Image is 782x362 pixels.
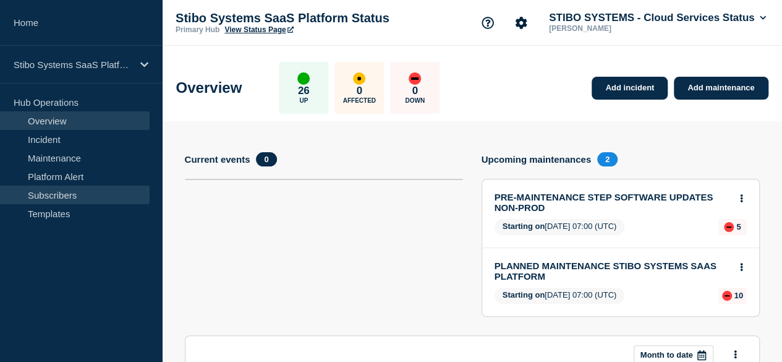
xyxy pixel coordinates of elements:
[405,97,425,104] p: Down
[592,77,668,100] a: Add incident
[14,59,132,70] p: Stibo Systems SaaS Platform Status
[724,222,734,232] div: down
[597,152,618,166] span: 2
[299,97,308,104] p: Up
[546,12,768,24] button: STIBO SYSTEMS - Cloud Services Status
[176,79,242,97] h1: Overview
[503,290,545,300] span: Starting on
[409,72,421,85] div: down
[353,72,365,85] div: affected
[412,85,418,97] p: 0
[224,25,293,34] a: View Status Page
[176,11,423,25] p: Stibo Systems SaaS Platform Status
[546,24,675,33] p: [PERSON_NAME]
[298,85,310,97] p: 26
[736,222,741,231] p: 5
[640,350,693,360] p: Month to date
[475,10,501,36] button: Support
[343,97,376,104] p: Affected
[495,288,625,304] span: [DATE] 07:00 (UTC)
[482,154,592,165] h4: Upcoming maintenances
[495,192,730,213] a: PRE-MAINTENANCE STEP SOFTWARE UPDATES NON-PROD
[185,154,250,165] h4: Current events
[495,261,730,282] a: PLANNED MAINTENANCE STIBO SYSTEMS SAAS PLATFORM
[674,77,768,100] a: Add maintenance
[176,25,219,34] p: Primary Hub
[503,222,545,231] span: Starting on
[256,152,276,166] span: 0
[722,291,732,301] div: down
[495,219,625,235] span: [DATE] 07:00 (UTC)
[508,10,534,36] button: Account settings
[357,85,362,97] p: 0
[734,291,743,300] p: 10
[297,72,310,85] div: up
